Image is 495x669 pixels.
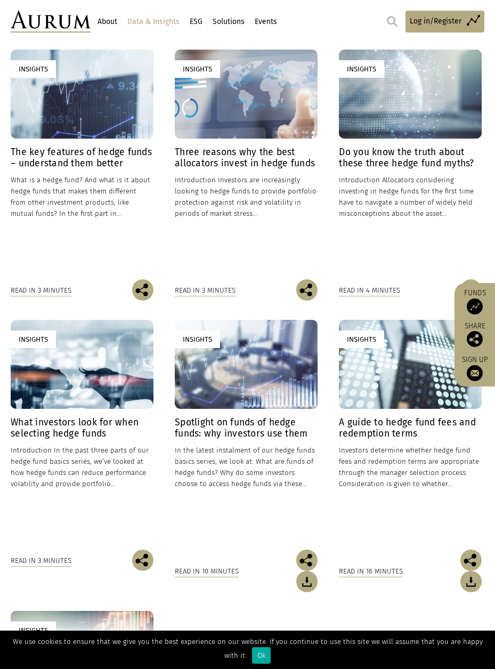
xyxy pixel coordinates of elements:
[410,15,461,27] span: Log in/Register
[132,279,153,301] img: Share this post
[339,566,403,577] div: Read in 16 minutes
[339,417,482,439] h4: A guide to hedge fund fees and redemption terms
[339,50,482,279] a: Insights Do you know the truth about these three hedge fund myths? Introduction Allocators consid...
[460,550,482,571] img: Share this post
[467,299,483,315] img: Access Funds
[11,147,153,169] h4: The key features of hedge funds – understand them better
[211,13,246,31] a: Solutions
[11,445,153,490] p: Introduction In the past three parts of our hedge fund basics series, we’ve looked at how hedge f...
[175,566,239,577] div: Read in 10 minutes
[175,147,318,169] h4: Three reasons why the best allocators invest in hedge funds
[175,320,318,550] a: Insights Spotlight on funds of hedge funds: why investors use them In the latest instalment of ou...
[175,445,318,490] p: In the latest instalment of our hedge funds basics series, we look at: What are funds of hedge fu...
[11,622,56,639] div: Insights
[11,331,56,348] div: Insights
[175,285,236,296] div: Read in 3 minutes
[460,279,482,301] img: Share this post
[460,355,490,381] a: Sign up
[339,60,384,78] div: Insights
[132,550,153,571] img: Share this post
[175,331,220,348] div: Insights
[339,147,482,169] h4: Do you know the truth about these three hedge fund myths?
[339,285,400,296] div: Read in 4 minutes
[467,365,483,381] img: Sign up to our newsletter
[11,285,71,296] div: Read in 3 minutes
[126,13,181,31] a: Data & Insights
[175,60,220,78] div: Insights
[175,417,318,439] h4: Spotlight on funds of hedge funds: why investors use them
[175,174,318,220] p: Introduction Investors are increasingly looking to hedge funds to provide portfolio protection ag...
[253,13,278,31] a: Events
[296,571,318,592] img: Download Article
[460,323,490,347] div: Share
[467,331,483,347] img: Share this post
[188,13,204,31] a: ESG
[339,174,482,220] p: Introduction Allocators considering investing in hedge funds for the first time have to navigate ...
[460,571,482,592] img: Download Article
[296,550,318,571] img: Share this post
[175,50,318,279] a: Insights Three reasons why the best allocators invest in hedge funds Introduction Investors are i...
[339,320,482,550] a: Insights A guide to hedge fund fees and redemption terms Investors determine whether hedge fund f...
[296,279,318,301] img: Share this post
[339,445,482,490] p: Investors determine whether hedge fund fees and redemption terms are appropriate through the mana...
[460,288,490,315] a: Funds
[11,60,56,78] div: Insights
[11,320,153,550] a: Insights What investors look for when selecting hedge funds Introduction In the past three parts ...
[11,11,91,33] img: Aurum
[339,331,384,348] div: Insights
[11,555,71,567] div: Read in 3 minutes
[11,174,153,220] p: What is a hedge fund? And what is it about hedge funds that makes them different from other inves...
[405,11,484,33] a: Log in/Register
[387,16,397,27] img: search.svg
[11,50,153,279] a: Insights The key features of hedge funds – understand them better What is a hedge fund? And what ...
[96,13,118,31] a: About
[11,417,153,439] h4: What investors look for when selecting hedge funds
[252,647,271,664] div: Ok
